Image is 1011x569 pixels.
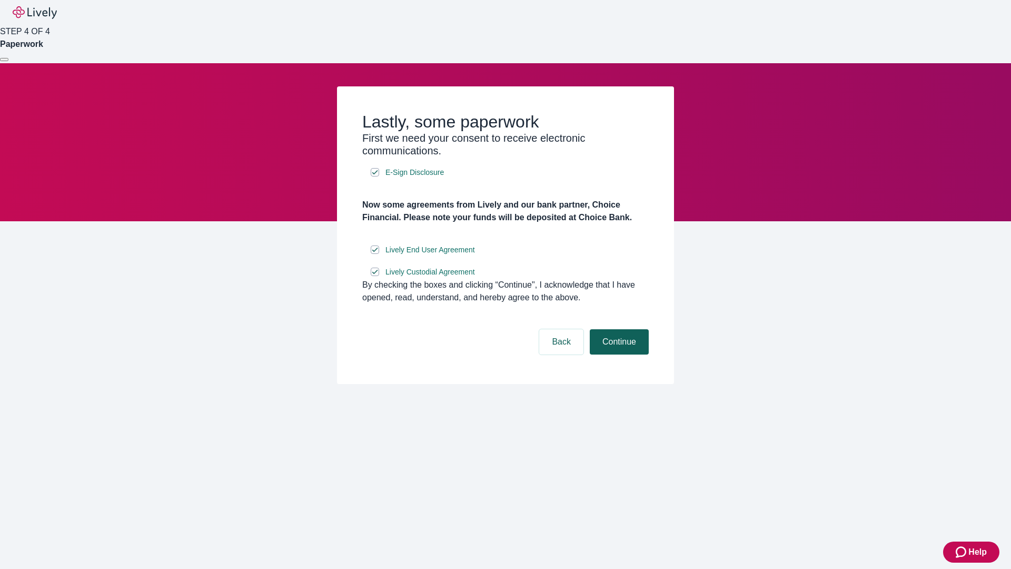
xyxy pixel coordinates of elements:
button: Zendesk support iconHelp [943,542,999,563]
img: Lively [13,6,57,19]
h4: Now some agreements from Lively and our bank partner, Choice Financial. Please note your funds wi... [362,199,649,224]
svg: Zendesk support icon [956,546,968,558]
button: Continue [590,329,649,355]
a: e-sign disclosure document [383,243,477,257]
span: E-Sign Disclosure [385,167,444,178]
div: By checking the boxes and clicking “Continue", I acknowledge that I have opened, read, understand... [362,279,649,304]
h3: First we need your consent to receive electronic communications. [362,132,649,157]
h2: Lastly, some paperwork [362,112,649,132]
button: Back [539,329,583,355]
span: Lively End User Agreement [385,244,475,256]
a: e-sign disclosure document [383,266,477,279]
span: Help [968,546,987,558]
a: e-sign disclosure document [383,166,446,179]
span: Lively Custodial Agreement [385,267,475,278]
